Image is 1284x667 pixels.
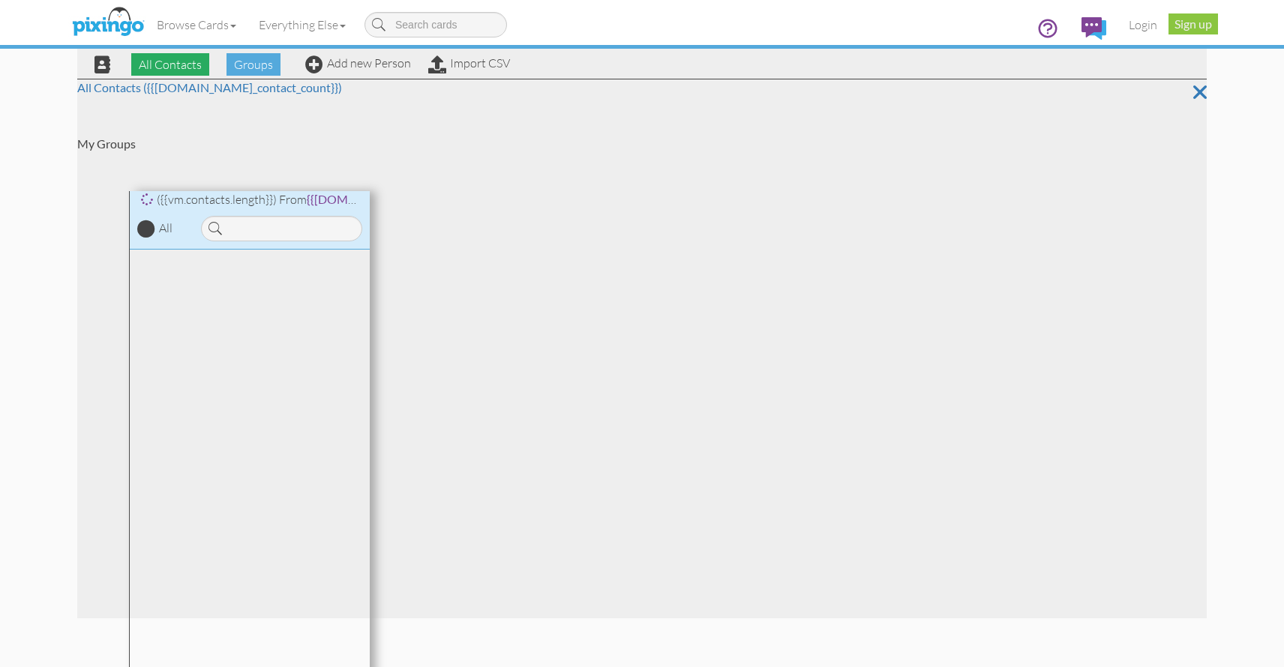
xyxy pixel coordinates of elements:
[68,4,148,41] img: pixingo logo
[130,191,370,208] div: ({{vm.contacts.length}}) From
[247,6,357,43] a: Everything Else
[226,53,280,76] span: Groups
[1117,6,1168,43] a: Login
[364,12,507,37] input: Search cards
[159,220,172,237] div: All
[305,55,411,70] a: Add new Person
[145,6,247,43] a: Browse Cards
[77,136,136,151] strong: My Groups
[131,53,209,76] span: All Contacts
[1081,17,1106,40] img: comments.svg
[77,80,342,94] a: All Contacts ({{[DOMAIN_NAME]_contact_count}})
[1168,13,1218,34] a: Sign up
[428,55,510,70] a: Import CSV
[307,192,453,207] span: {{[DOMAIN_NAME]_name}}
